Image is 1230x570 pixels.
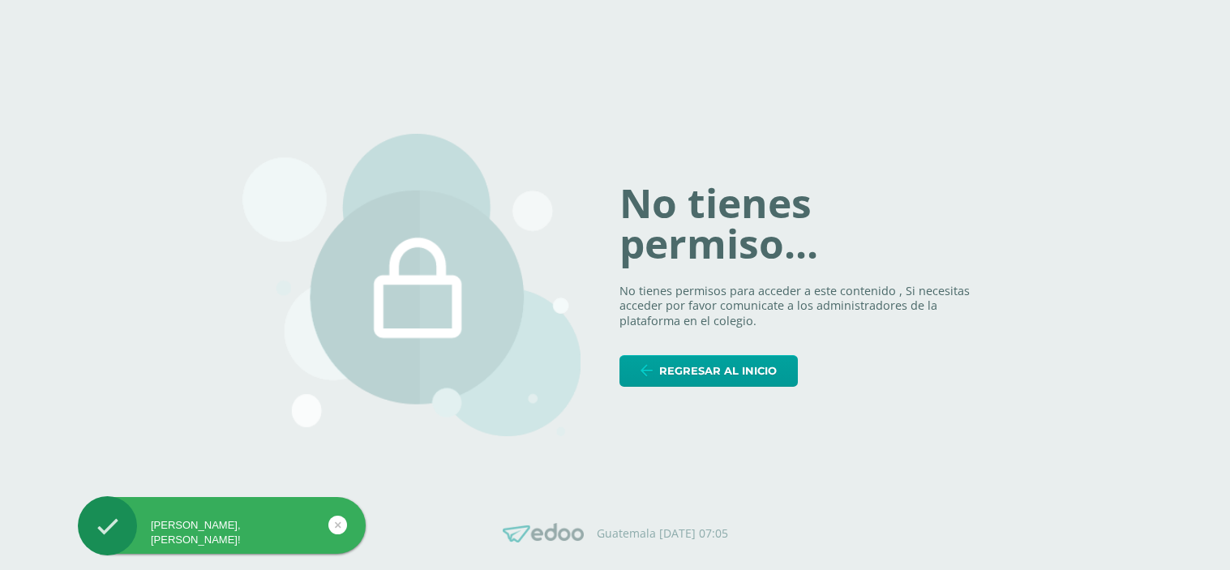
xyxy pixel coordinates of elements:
[597,526,728,541] p: Guatemala [DATE] 07:05
[619,183,988,264] h1: No tienes permiso...
[619,355,798,387] a: Regresar al inicio
[242,134,581,437] img: 403.png
[503,523,584,543] img: Edoo
[659,356,777,386] span: Regresar al inicio
[619,284,988,329] p: No tienes permisos para acceder a este contenido , Si necesitas acceder por favor comunicate a lo...
[78,518,366,547] div: [PERSON_NAME], [PERSON_NAME]!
